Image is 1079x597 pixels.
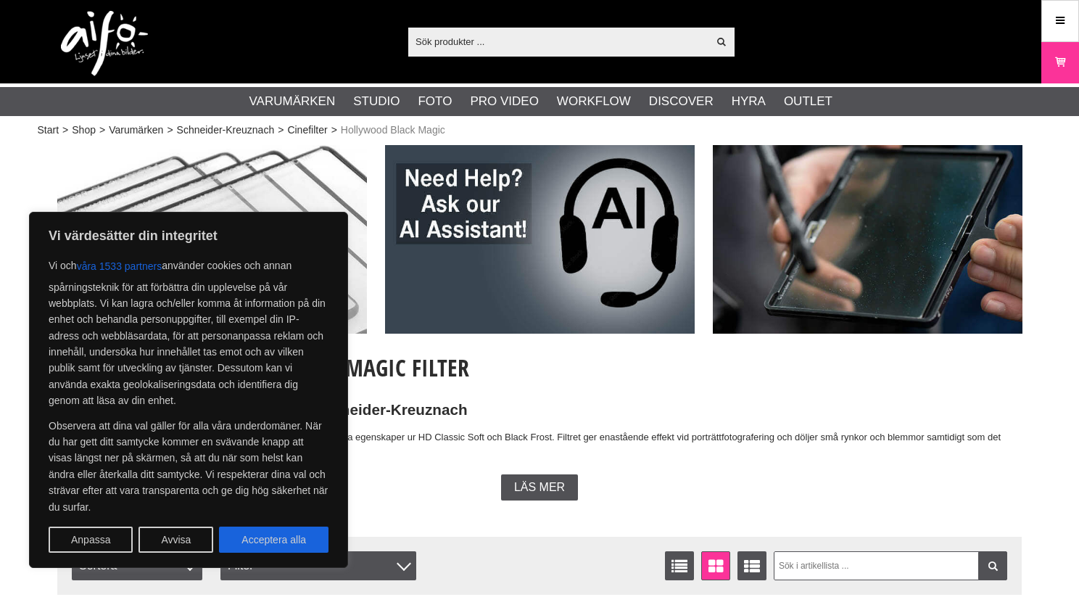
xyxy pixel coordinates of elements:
a: Utökad listvisning [737,551,766,580]
a: Studio [353,92,400,111]
a: Discover [649,92,714,111]
span: Läs mer [514,481,565,494]
a: Varumärken [249,92,336,111]
div: Vi värdesätter din integritet [29,212,348,568]
a: Start [38,123,59,138]
span: > [331,123,337,138]
span: > [99,123,105,138]
p: Observera att dina val gäller för alla våra underdomäner. När du har gett ditt samtycke kommer en... [49,418,328,515]
button: Avvisa [139,527,213,553]
a: Shop [72,123,96,138]
input: Sök produkter ... [408,30,708,52]
a: Filtrera [978,551,1007,580]
a: Hyra [732,92,766,111]
span: > [278,123,284,138]
span: > [62,123,68,138]
p: Hollywood Black Magic är ett fantastiskt filter som kombinerar de bästa egenskaper ur HD Classic ... [57,430,1022,461]
button: Anpassa [49,527,133,553]
p: Vi och använder cookies och annan spårningsteknik för att förbättra din upplevelse på vår webbpla... [49,253,328,409]
h1: Cinefilter Hollywood Black Magic Filter [57,352,1022,384]
a: Foto [418,92,452,111]
a: Varumärken [109,123,163,138]
button: Acceptera alla [219,527,328,553]
a: Listvisning [665,551,694,580]
span: Hollywood Black Magic [341,123,445,138]
img: logo.png [61,11,148,76]
img: Annons:001 ban-cinefilter-001.jpg [57,145,367,334]
input: Sök i artikellista ... [774,551,1008,580]
p: Vi värdesätter din integritet [49,227,328,244]
a: Fönstervisning [701,551,730,580]
img: Annons:002 ban-cinefilter-002.jpg [713,145,1022,334]
img: Annons:009 ban-elin-AIelin-eng.jpg [385,145,695,334]
button: våra 1533 partners [77,253,162,279]
a: Cinefilter [287,123,327,138]
a: Schneider-Kreuznach [177,123,275,138]
a: Pro Video [470,92,538,111]
a: Outlet [784,92,832,111]
a: Workflow [557,92,631,111]
span: > [167,123,173,138]
h2: Diffusions Filter (Black Mist Filter) | Schneider-Kreuznach [57,400,1022,421]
